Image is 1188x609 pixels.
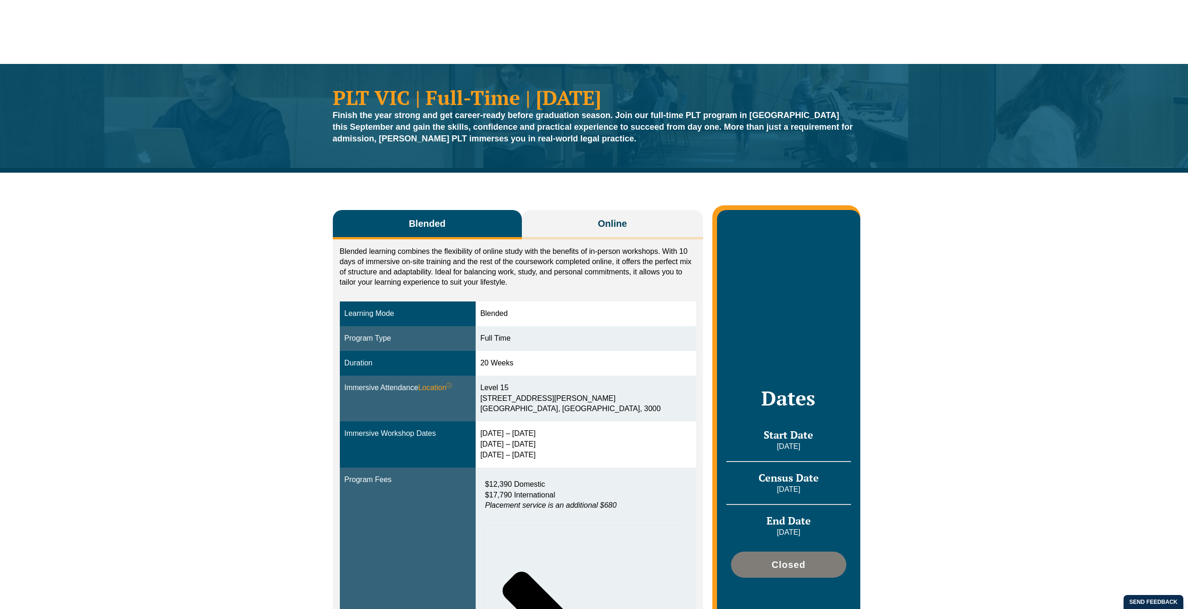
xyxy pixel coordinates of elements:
em: Placement service is an additional $680 [485,501,617,509]
div: Learning Mode [344,308,471,319]
div: Program Fees [344,475,471,485]
p: [DATE] [726,484,851,495]
span: Census Date [759,471,819,484]
div: Program Type [344,333,471,344]
a: Closed [731,552,846,578]
h1: PLT VIC | Full-Time | [DATE] [333,87,856,107]
div: Immersive Attendance [344,383,471,393]
span: Online [598,217,627,230]
h2: Dates [726,386,851,410]
strong: Finish the year strong and get career-ready before graduation season. Join our full-time PLT prog... [333,111,853,143]
p: Blended learning combines the flexibility of online study with the benefits of in-person workshop... [340,246,696,287]
p: [DATE] [726,527,851,538]
span: Location [418,383,452,393]
sup: ⓘ [446,382,452,389]
div: Duration [344,358,471,369]
p: [DATE] [726,441,851,452]
span: Blended [409,217,446,230]
div: [DATE] – [DATE] [DATE] – [DATE] [DATE] – [DATE] [480,428,691,461]
span: $17,790 International [485,491,555,499]
div: Level 15 [STREET_ADDRESS][PERSON_NAME] [GEOGRAPHIC_DATA], [GEOGRAPHIC_DATA], 3000 [480,383,691,415]
div: Full Time [480,333,691,344]
span: $12,390 Domestic [485,480,545,488]
span: End Date [766,514,811,527]
div: 20 Weeks [480,358,691,369]
span: Closed [772,560,806,569]
span: Start Date [764,428,813,441]
div: Blended [480,308,691,319]
div: Immersive Workshop Dates [344,428,471,439]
